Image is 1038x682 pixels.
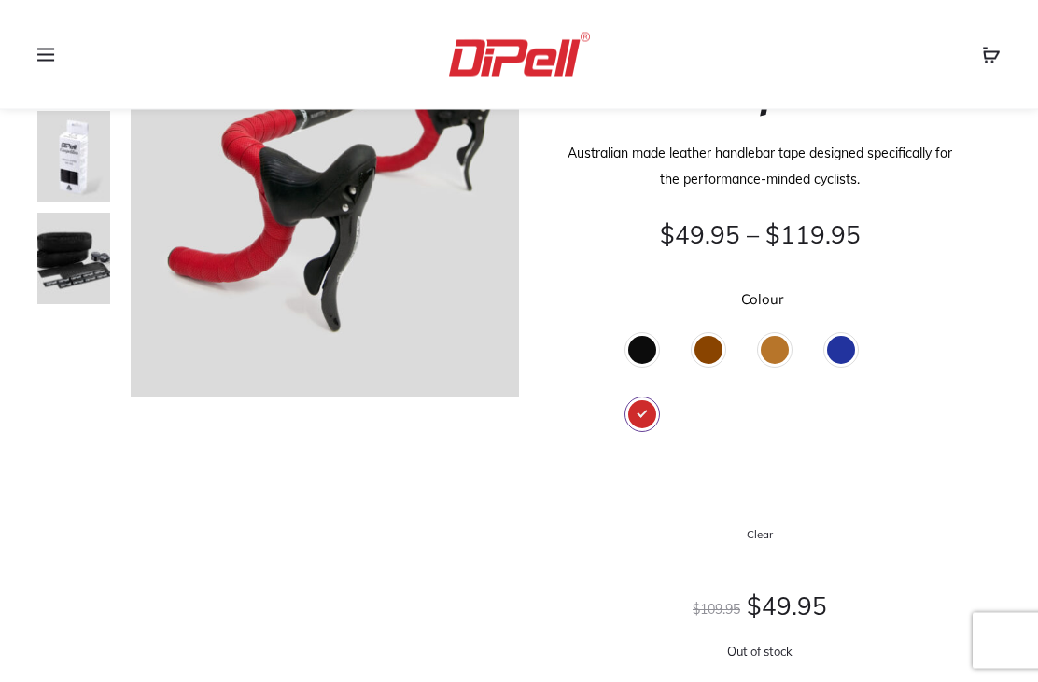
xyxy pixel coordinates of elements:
[568,23,953,118] h1: Competition Leather Bar Tape
[36,111,111,204] img: Dipell-bike-Sbar-Black-packaged-087-Paul-Osta-1-80x100.jpg
[693,602,740,619] bdi: 109.95
[747,592,827,622] bdi: 49.95
[568,632,953,675] p: Out of stock
[568,141,953,193] p: Australian made leather handlebar tape designed specifically for the performance-minded cyclists.
[693,602,700,619] span: $
[765,220,780,251] span: $
[747,220,759,251] span: –
[568,524,953,546] a: Clear
[765,220,861,251] bdi: 119.95
[660,220,740,251] bdi: 49.95
[747,592,762,622] span: $
[741,293,783,307] label: Colour
[36,213,111,306] img: Dipell-bike-Sbar-Black-unpackaged-095-Paul-Osta-1-80x100.jpg
[660,220,675,251] span: $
